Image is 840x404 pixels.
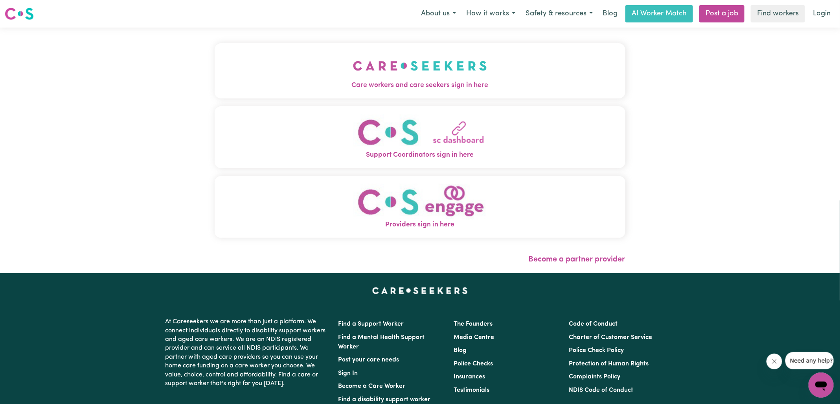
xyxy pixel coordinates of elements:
a: Post your care needs [338,357,399,363]
a: Post a job [699,5,744,22]
a: Careseekers home page [372,287,468,294]
a: Protection of Human Rights [569,361,649,367]
a: Blog [454,347,467,354]
a: Code of Conduct [569,321,618,327]
a: Find workers [751,5,805,22]
iframe: Button to launch messaging window [809,372,834,398]
button: Care workers and care seekers sign in here [215,43,625,98]
a: Charter of Customer Service [569,334,652,341]
a: Blog [598,5,622,22]
p: At Careseekers we are more than just a platform. We connect individuals directly to disability su... [165,314,329,391]
a: Media Centre [454,334,494,341]
a: Become a partner provider [529,256,625,263]
span: Care workers and care seekers sign in here [215,80,625,91]
button: How it works [461,6,520,22]
span: Providers sign in here [215,220,625,230]
a: Sign In [338,370,358,376]
button: Support Coordinators sign in here [215,106,625,168]
span: Support Coordinators sign in here [215,150,625,160]
img: Careseekers logo [5,7,34,21]
iframe: Message from company [785,352,834,369]
a: The Founders [454,321,493,327]
a: Become a Care Worker [338,383,406,389]
a: Careseekers logo [5,5,34,23]
button: Providers sign in here [215,176,625,238]
a: Police Checks [454,361,493,367]
a: Complaints Policy [569,374,620,380]
a: Find a Mental Health Support Worker [338,334,425,350]
button: About us [416,6,461,22]
a: AI Worker Match [625,5,693,22]
a: NDIS Code of Conduct [569,387,633,393]
a: Testimonials [454,387,489,393]
a: Insurances [454,374,485,380]
a: Find a disability support worker [338,397,431,403]
a: Police Check Policy [569,347,624,354]
iframe: Close message [766,354,782,369]
button: Safety & resources [520,6,598,22]
a: Find a Support Worker [338,321,404,327]
a: Login [808,5,835,22]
